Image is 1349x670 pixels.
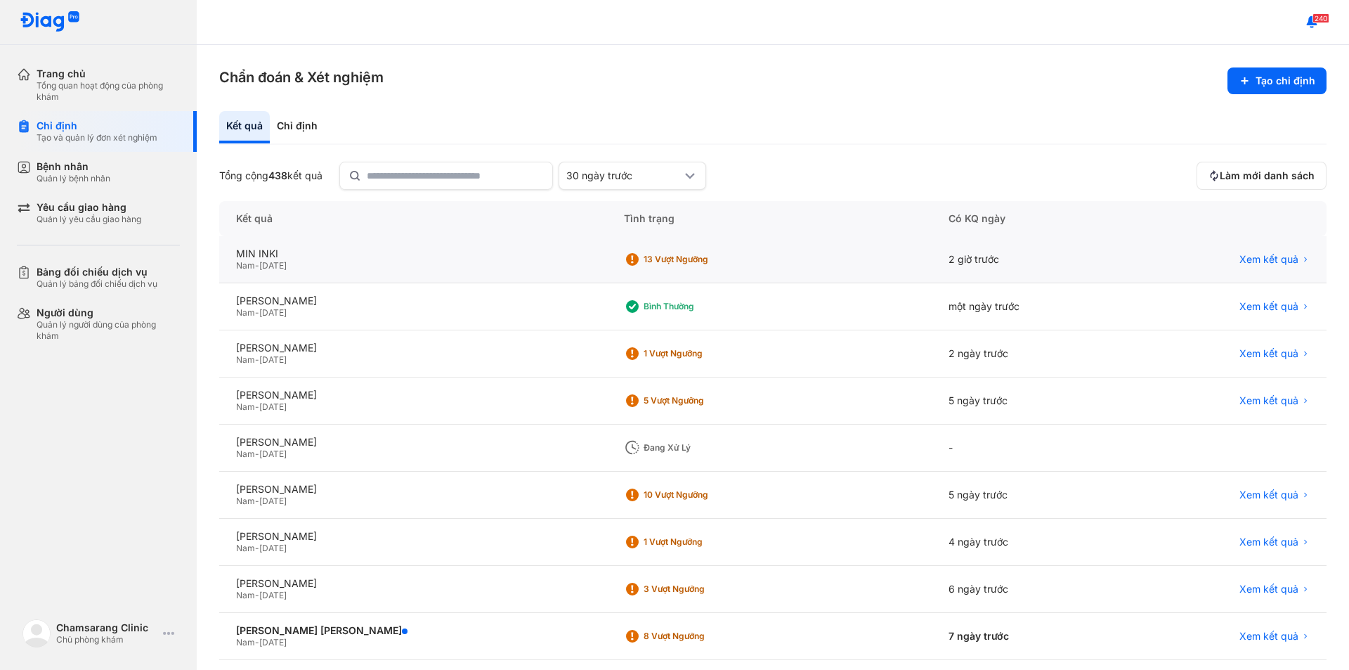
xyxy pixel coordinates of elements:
[255,307,259,318] span: -
[259,354,287,365] span: [DATE]
[259,449,287,459] span: [DATE]
[255,590,259,600] span: -
[259,260,287,271] span: [DATE]
[236,483,590,496] div: [PERSON_NAME]
[644,348,756,359] div: 1 Vượt ngưỡng
[1239,300,1298,313] span: Xem kết quả
[1220,169,1315,182] span: Làm mới danh sách
[22,619,51,648] img: logo
[37,173,110,184] div: Quản lý bệnh nhân
[259,590,287,600] span: [DATE]
[259,401,287,412] span: [DATE]
[255,637,259,648] span: -
[259,543,287,553] span: [DATE]
[932,425,1130,472] div: -
[932,236,1130,283] div: 2 giờ trước
[37,120,157,132] div: Chỉ định
[255,260,259,271] span: -
[644,631,756,642] div: 8 Vượt ngưỡng
[1239,347,1298,360] span: Xem kết quả
[236,260,255,271] span: Nam
[932,519,1130,566] div: 4 ngày trước
[37,266,157,278] div: Bảng đối chiếu dịch vụ
[259,637,287,648] span: [DATE]
[1227,67,1327,94] button: Tạo chỉ định
[236,496,255,506] span: Nam
[37,67,180,80] div: Trang chủ
[644,584,756,595] div: 3 Vượt ngưỡng
[236,295,590,307] div: [PERSON_NAME]
[236,342,590,354] div: [PERSON_NAME]
[1239,253,1298,266] span: Xem kết quả
[932,378,1130,425] div: 5 ngày trước
[56,634,157,645] div: Chủ phòng khám
[56,621,157,634] div: Chamsarang Clinic
[219,111,270,143] div: Kết quả
[37,80,180,103] div: Tổng quan hoạt động của phòng khám
[644,489,756,501] div: 10 Vượt ngưỡng
[236,590,255,600] span: Nam
[255,449,259,459] span: -
[1239,583,1298,595] span: Xem kết quả
[37,132,157,143] div: Tạo và quản lý đơn xét nghiệm
[37,201,141,214] div: Yêu cầu giao hàng
[236,401,255,412] span: Nam
[255,496,259,506] span: -
[236,354,255,365] span: Nam
[236,637,255,648] span: Nam
[1239,489,1298,501] span: Xem kết quả
[219,201,607,236] div: Kết quả
[255,543,259,553] span: -
[644,536,756,548] div: 1 Vượt ngưỡng
[236,389,590,401] div: [PERSON_NAME]
[1239,630,1298,643] span: Xem kết quả
[259,496,287,506] span: [DATE]
[644,254,756,265] div: 13 Vượt ngưỡng
[932,613,1130,660] div: 7 ngày trước
[236,449,255,459] span: Nam
[644,395,756,406] div: 5 Vượt ngưỡng
[932,201,1130,236] div: Có KQ ngày
[932,566,1130,613] div: 6 ngày trước
[20,11,80,33] img: logo
[644,442,756,453] div: Đang xử lý
[236,307,255,318] span: Nam
[236,624,590,637] div: [PERSON_NAME] [PERSON_NAME]
[255,401,259,412] span: -
[607,201,932,236] div: Tình trạng
[259,307,287,318] span: [DATE]
[37,307,180,319] div: Người dùng
[236,436,590,449] div: [PERSON_NAME]
[932,472,1130,519] div: 5 ngày trước
[236,577,590,590] div: [PERSON_NAME]
[236,543,255,553] span: Nam
[219,169,322,182] div: Tổng cộng kết quả
[236,247,590,260] div: MIN INKI
[1312,13,1329,23] span: 240
[37,319,180,342] div: Quản lý người dùng của phòng khám
[566,169,682,182] div: 30 ngày trước
[37,214,141,225] div: Quản lý yêu cầu giao hàng
[219,67,384,87] h3: Chẩn đoán & Xét nghiệm
[1197,162,1327,190] button: Làm mới danh sách
[255,354,259,365] span: -
[37,160,110,173] div: Bệnh nhân
[932,330,1130,378] div: 2 ngày trước
[644,301,756,312] div: Bình thường
[37,278,157,290] div: Quản lý bảng đối chiếu dịch vụ
[932,283,1130,330] div: một ngày trước
[1239,536,1298,548] span: Xem kết quả
[1239,394,1298,407] span: Xem kết quả
[236,530,590,543] div: [PERSON_NAME]
[270,111,325,143] div: Chỉ định
[268,169,287,181] span: 438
